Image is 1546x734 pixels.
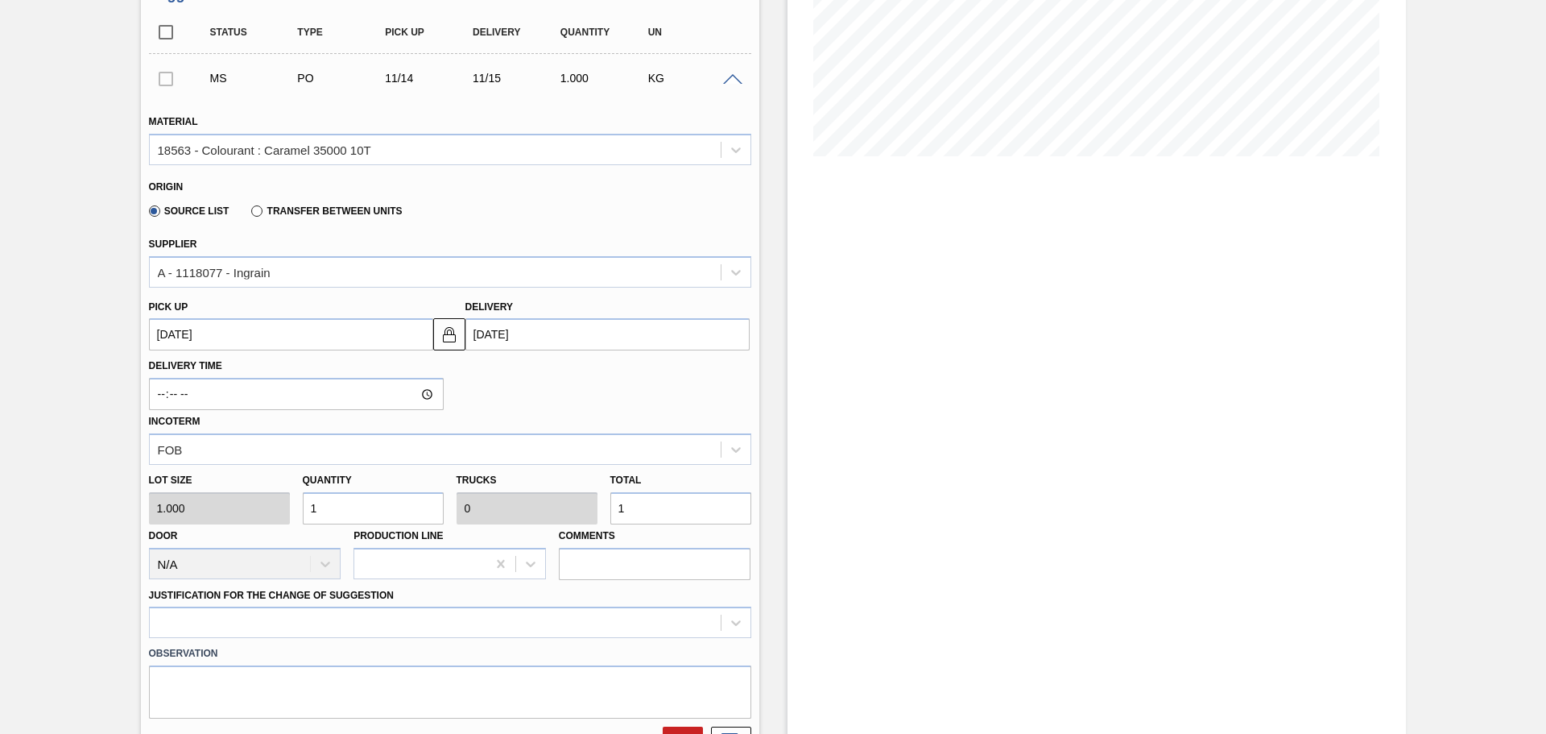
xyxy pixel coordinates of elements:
label: Origin [149,181,184,193]
label: Transfer between Units [251,205,402,217]
div: 11/14/2025 [381,72,478,85]
div: A - 1118077 - Ingrain [158,265,271,279]
label: Door [149,530,178,541]
button: locked [433,318,465,350]
label: Supplier [149,238,197,250]
label: Justification for the Change of Suggestion [149,590,394,601]
div: UN [644,27,742,38]
label: Incoterm [149,416,200,427]
label: Delivery Time [149,355,444,378]
label: Observation [149,642,751,666]
label: Total [610,475,642,486]
div: Manual Suggestion [206,72,304,85]
label: Lot size [149,469,290,492]
div: 1.000 [556,72,654,85]
div: KG [644,72,742,85]
input: mm/dd/yyyy [465,318,750,350]
div: Pick up [381,27,478,38]
label: Quantity [303,475,352,486]
div: Quantity [556,27,654,38]
div: Purchase order [293,72,391,85]
div: FOB [158,442,183,456]
div: Status [206,27,304,38]
label: Pick up [149,301,188,313]
div: 18563 - Colourant : Caramel 35000 10T [158,143,371,156]
div: 11/15/2025 [469,72,566,85]
div: Delivery [469,27,566,38]
label: Source List [149,205,229,217]
label: Comments [559,525,751,548]
input: mm/dd/yyyy [149,318,433,350]
label: Trucks [457,475,497,486]
label: Delivery [465,301,514,313]
label: Material [149,116,198,127]
div: Type [293,27,391,38]
label: Production Line [353,530,443,541]
img: locked [440,325,459,344]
